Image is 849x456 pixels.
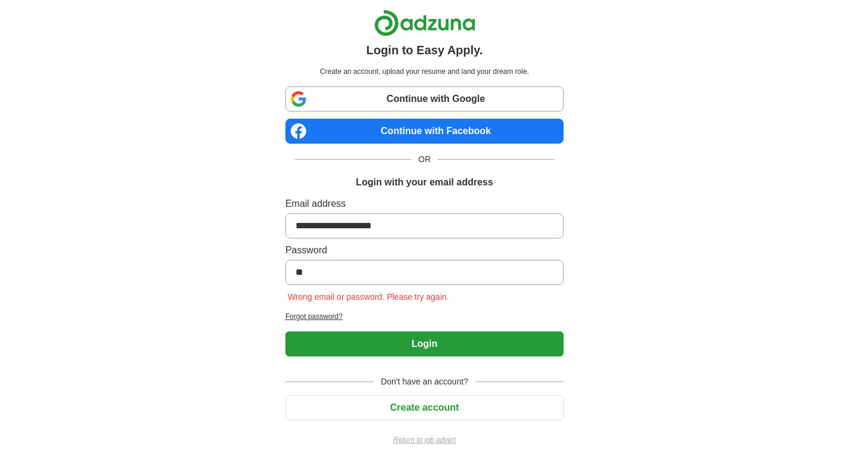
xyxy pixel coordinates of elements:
[285,292,452,302] span: Wrong email or password. Please try again.
[285,402,564,412] a: Create account
[374,10,475,36] img: Adzuna logo
[288,66,561,77] p: Create an account, upload your resume and land your dream role.
[285,197,564,211] label: Email address
[285,331,564,356] button: Login
[374,376,475,388] span: Don't have an account?
[285,86,564,111] a: Continue with Google
[366,41,483,59] h1: Login to Easy Apply.
[285,311,564,322] a: Forgot password?
[356,175,493,190] h1: Login with your email address
[285,435,564,445] a: Return to job advert
[285,243,564,258] label: Password
[411,153,438,166] span: OR
[285,395,564,420] button: Create account
[285,119,564,144] a: Continue with Facebook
